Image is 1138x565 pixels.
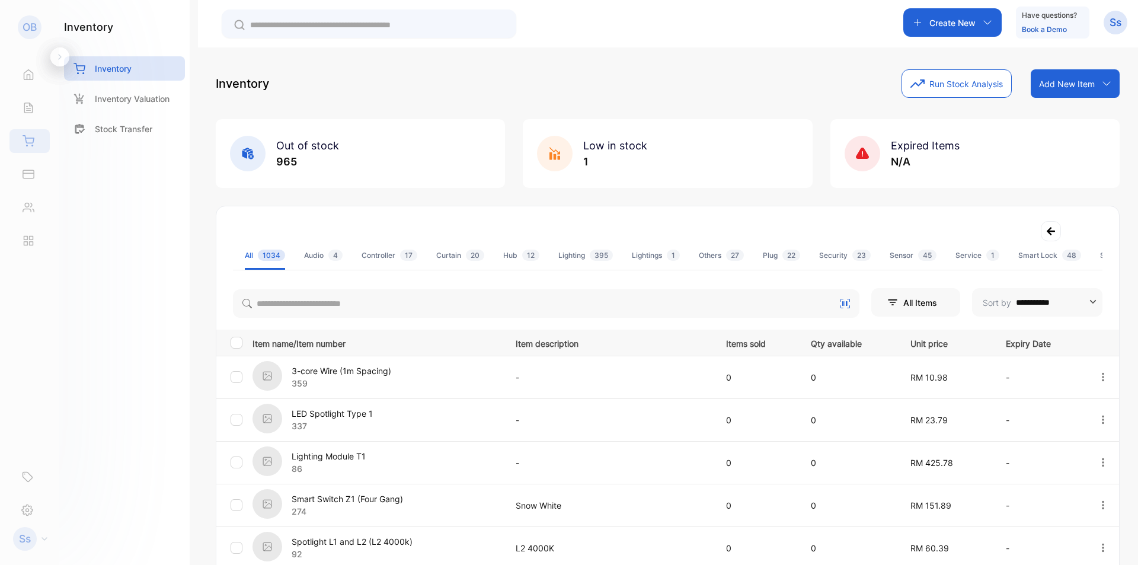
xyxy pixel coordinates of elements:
[1039,78,1095,90] p: Add New Item
[23,20,37,35] p: OB
[955,250,999,261] div: Service
[891,139,960,152] span: Expired Items
[95,123,152,135] p: Stock Transfer
[726,414,787,426] p: 0
[632,250,680,261] div: Lightings
[64,87,185,111] a: Inventory Valuation
[292,365,391,377] p: 3-core Wire (1m Spacing)
[590,250,613,261] span: 395
[516,371,701,384] p: -
[726,499,787,512] p: 0
[252,404,282,433] img: item
[583,154,647,170] p: 1
[516,414,701,426] p: -
[19,531,31,547] p: Ss
[983,296,1011,309] p: Sort by
[64,56,185,81] a: Inventory
[972,288,1102,317] button: Sort by
[276,154,339,170] p: 965
[252,532,282,561] img: item
[516,542,701,554] p: L2 4000K
[811,499,886,512] p: 0
[216,75,269,92] p: Inventory
[95,92,170,105] p: Inventory Valuation
[292,535,413,548] p: Spotlight L1 and L2 (L2 4000k)
[763,250,800,261] div: Plug
[276,139,339,152] span: Out of stock
[516,335,701,350] p: Item description
[852,250,871,261] span: 23
[292,450,366,462] p: Lighting Module T1
[1104,8,1127,37] button: Ss
[522,250,539,261] span: 12
[1088,515,1138,565] iframe: LiveChat chat widget
[811,542,886,554] p: 0
[466,250,484,261] span: 20
[902,69,1012,98] button: Run Stock Analysis
[910,500,951,510] span: RM 151.89
[903,8,1002,37] button: Create New
[910,458,953,468] span: RM 425.78
[362,250,417,261] div: Controller
[811,335,886,350] p: Qty available
[292,505,403,518] p: 274
[890,250,936,261] div: Sensor
[918,250,936,261] span: 45
[503,250,539,261] div: Hub
[400,250,417,261] span: 17
[516,457,701,469] p: -
[558,250,613,261] div: Lighting
[1006,414,1073,426] p: -
[811,414,886,426] p: 0
[1022,9,1077,21] p: Have questions?
[292,420,373,432] p: 337
[252,446,282,476] img: item
[910,543,949,553] span: RM 60.39
[1006,542,1073,554] p: -
[910,372,948,382] span: RM 10.98
[667,250,680,261] span: 1
[64,117,185,141] a: Stock Transfer
[583,139,647,152] span: Low in stock
[252,361,282,391] img: item
[328,250,343,261] span: 4
[910,415,948,425] span: RM 23.79
[819,250,871,261] div: Security
[699,250,744,261] div: Others
[258,250,285,261] span: 1034
[726,250,744,261] span: 27
[1022,25,1067,34] a: Book a Demo
[811,457,886,469] p: 0
[910,335,982,350] p: Unit price
[726,457,787,469] p: 0
[1062,250,1081,261] span: 48
[64,19,113,35] h1: inventory
[1110,15,1121,30] p: Ss
[252,489,282,519] img: item
[929,17,976,29] p: Create New
[782,250,800,261] span: 22
[811,371,886,384] p: 0
[245,250,285,261] div: All
[726,542,787,554] p: 0
[304,250,343,261] div: Audio
[986,250,999,261] span: 1
[292,462,366,475] p: 86
[292,548,413,560] p: 92
[292,377,391,390] p: 359
[516,499,701,512] p: Snow White
[95,62,132,75] p: Inventory
[436,250,484,261] div: Curtain
[1018,250,1081,261] div: Smart Lock
[1006,371,1073,384] p: -
[726,335,787,350] p: Items sold
[252,335,501,350] p: Item name/Item number
[891,154,960,170] p: N/A
[1006,335,1073,350] p: Expiry Date
[292,493,403,505] p: Smart Switch Z1 (Four Gang)
[1006,499,1073,512] p: -
[1006,457,1073,469] p: -
[292,407,373,420] p: LED Spotlight Type 1
[726,371,787,384] p: 0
